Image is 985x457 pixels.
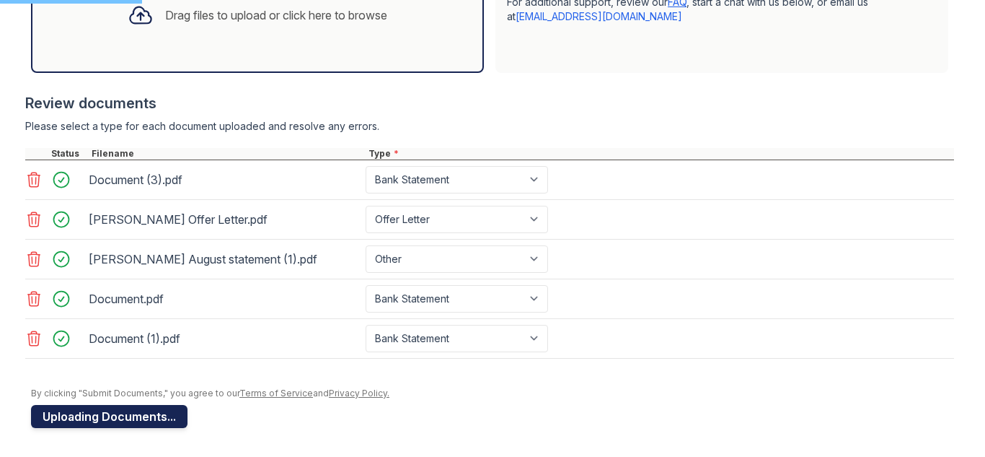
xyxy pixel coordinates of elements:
div: Document (3).pdf [89,168,360,191]
div: Review documents [25,93,954,113]
div: Filename [89,148,366,160]
div: Status [48,148,89,160]
div: Document.pdf [89,287,360,310]
div: [PERSON_NAME] Offer Letter.pdf [89,208,360,231]
div: By clicking "Submit Documents," you agree to our and [31,388,954,399]
a: [EMAIL_ADDRESS][DOMAIN_NAME] [516,10,682,22]
div: Type [366,148,954,160]
div: Please select a type for each document uploaded and resolve any errors. [25,119,954,134]
div: Document (1).pdf [89,327,360,350]
a: Terms of Service [239,388,313,399]
div: [PERSON_NAME] August statement (1).pdf [89,248,360,271]
div: Drag files to upload or click here to browse [165,6,387,24]
a: Privacy Policy. [329,388,389,399]
button: Uploading Documents... [31,405,187,428]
